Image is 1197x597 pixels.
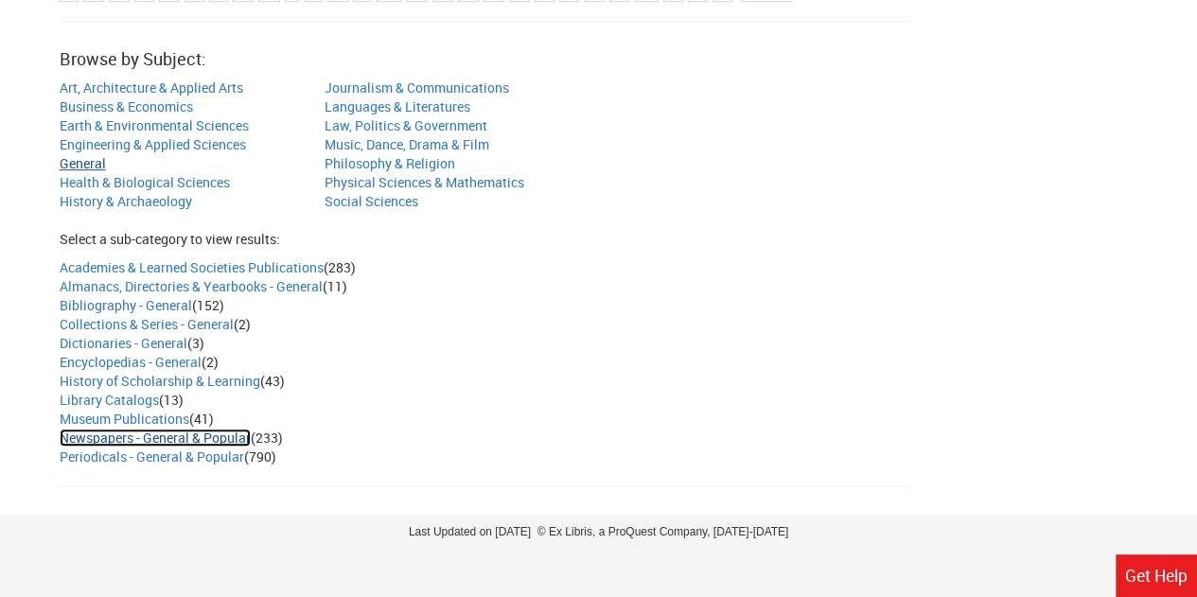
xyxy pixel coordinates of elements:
a: Almanacs, Directories & Yearbooks - General [60,277,323,295]
div: (233) [60,429,1138,448]
a: Business & Economics [60,97,193,115]
a: Earth & Environmental Sciences [60,116,249,134]
a: Bibliography - General [60,296,192,314]
a: Collections & Series - General [60,315,234,333]
div: (2) [60,353,1138,372]
a: Academies & Learned Societies Publications [60,258,324,276]
a: Library Catalogs [60,391,159,409]
a: Periodicals - General & Popular [60,448,244,465]
a: Health & Biological Sciences [60,173,230,191]
a: Encyclopedias - General [60,353,202,371]
a: Dictionaries - General [60,334,187,352]
a: Newspapers - General & Popular [60,429,251,447]
a: Physical Sciences & Mathematics [325,173,524,191]
a: Languages & Literatures [325,97,470,115]
a: History & Archaeology [60,192,192,210]
div: (43) [60,372,1138,391]
a: Social Sciences [325,192,418,210]
a: Journalism & Communications [325,79,509,97]
h2: Browse by Subject: [60,50,1138,69]
div: (13) [60,391,1138,410]
a: Museum Publications [60,410,189,428]
a: Engineering & Applied Sciences [60,135,246,153]
div: (11) [60,277,1138,296]
div: (152) [60,296,1138,315]
a: General [60,154,106,172]
div: (41) [60,410,1138,429]
a: Music, Dance, Drama & Film [325,135,489,153]
a: Philosophy & Religion [325,154,455,172]
a: Law, Politics & Government [325,116,487,134]
div: (3) [60,334,1138,353]
div: Select a sub-category to view results: [60,230,1138,249]
a: Art, Architecture & Applied Arts [60,79,243,97]
div: (283) [60,258,1138,277]
a: History of Scholarship & Learning [60,372,260,390]
a: Get Help [1116,554,1197,597]
div: (2) [60,315,1138,334]
div: (790) [60,448,1138,466]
